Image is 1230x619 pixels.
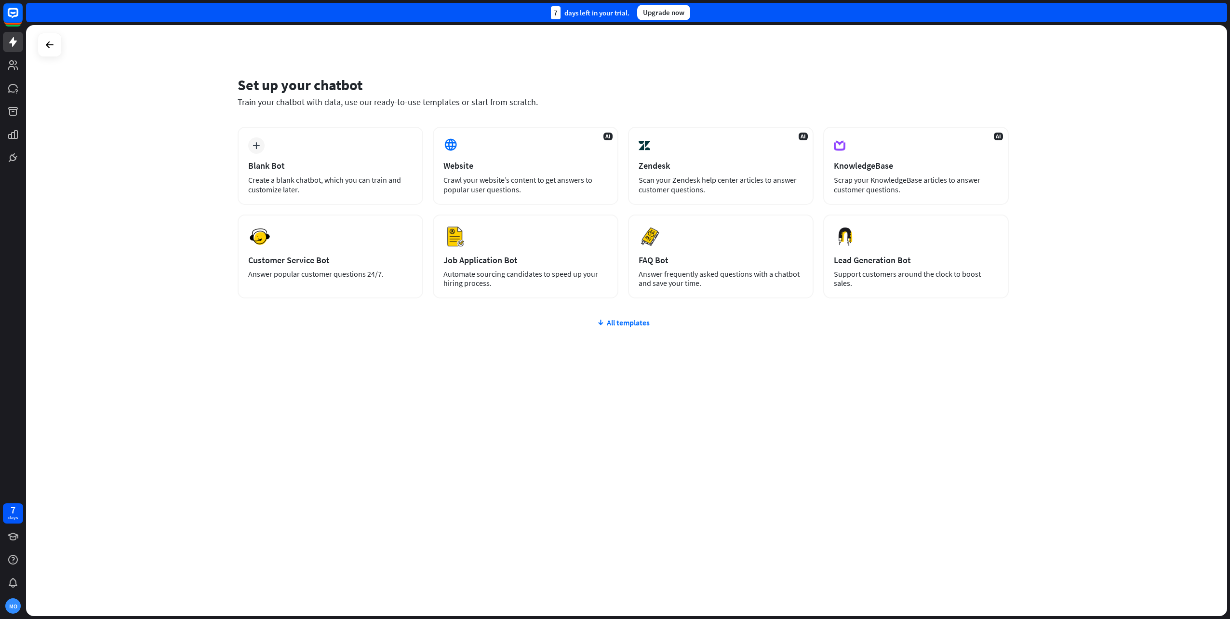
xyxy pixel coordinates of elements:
[8,514,18,521] div: days
[551,6,629,19] div: days left in your trial.
[3,503,23,524] a: 7 days
[551,6,561,19] div: 7
[637,5,690,20] div: Upgrade now
[5,598,21,614] div: MO
[11,506,15,514] div: 7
